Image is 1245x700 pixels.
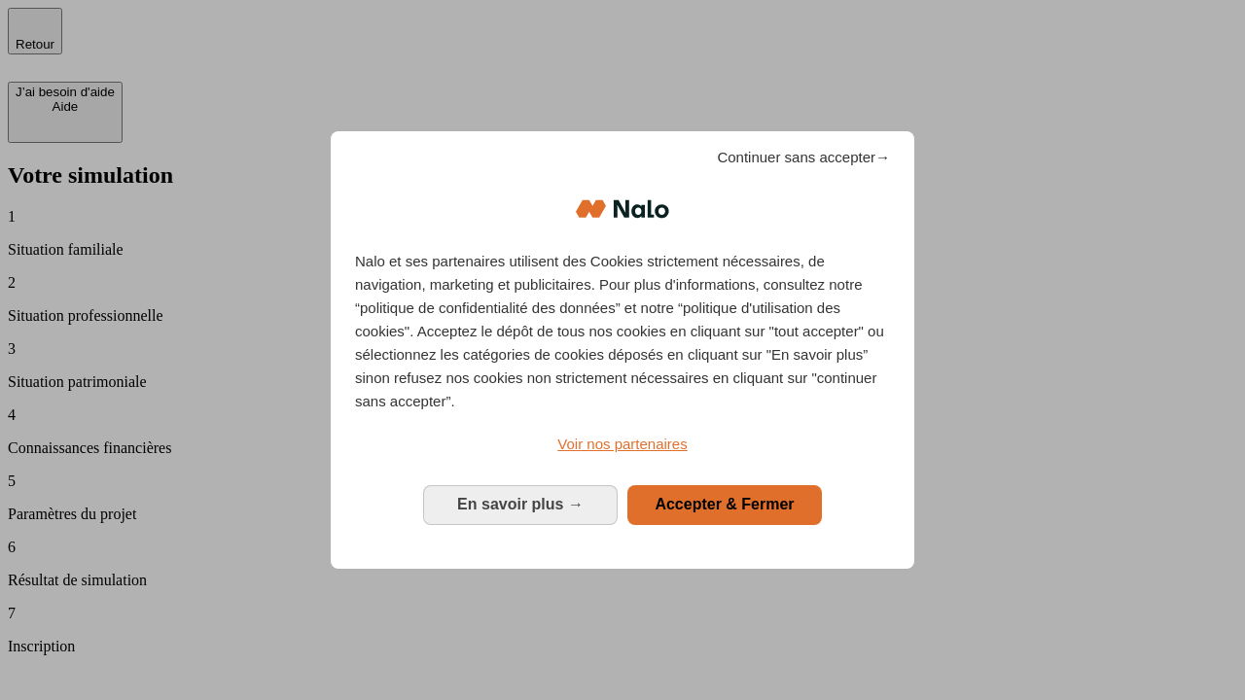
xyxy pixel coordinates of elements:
div: Bienvenue chez Nalo Gestion du consentement [331,131,914,568]
span: Voir nos partenaires [557,436,687,452]
span: En savoir plus → [457,496,584,512]
p: Nalo et ses partenaires utilisent des Cookies strictement nécessaires, de navigation, marketing e... [355,250,890,413]
a: Voir nos partenaires [355,433,890,456]
img: Logo [576,180,669,238]
span: Continuer sans accepter→ [717,146,890,169]
button: Accepter & Fermer: Accepter notre traitement des données et fermer [627,485,822,524]
button: En savoir plus: Configurer vos consentements [423,485,618,524]
span: Accepter & Fermer [655,496,794,512]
